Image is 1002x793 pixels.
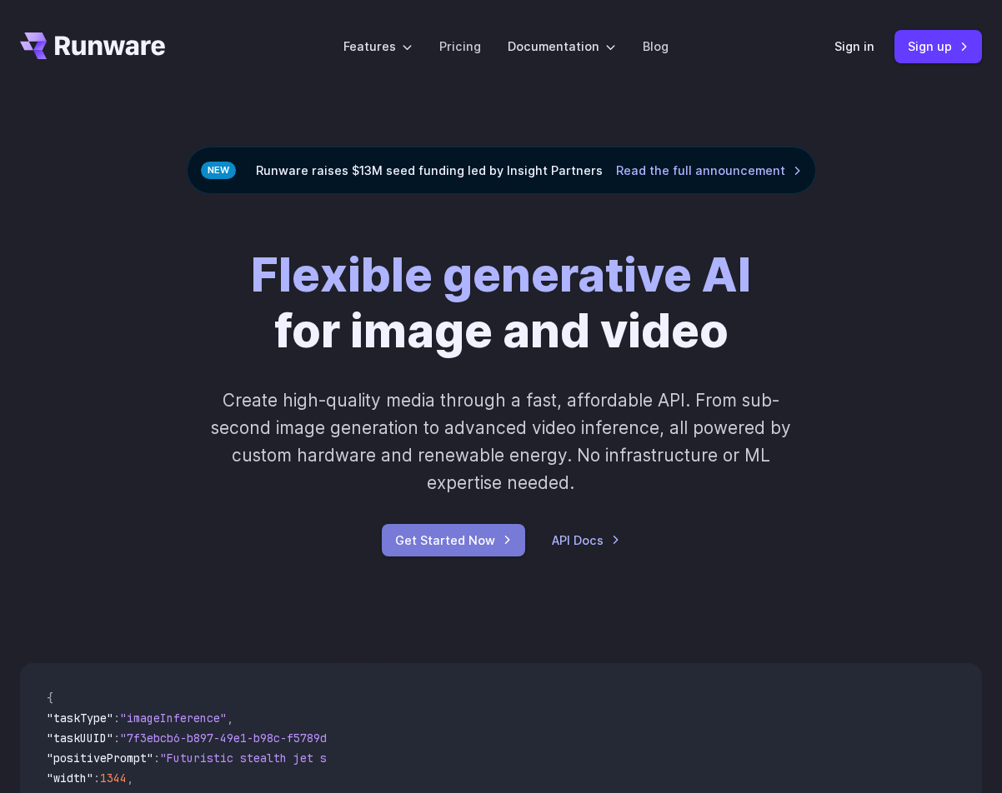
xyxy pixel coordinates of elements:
[113,711,120,726] span: :
[251,247,751,303] strong: Flexible generative AI
[193,387,809,497] p: Create high-quality media through a fast, affordable API. From sub-second image generation to adv...
[343,37,413,56] label: Features
[160,751,767,766] span: "Futuristic stealth jet streaking through a neon-lit cityscape with glowing purple exhaust"
[127,771,133,786] span: ,
[616,161,802,180] a: Read the full announcement
[47,771,93,786] span: "width"
[643,37,669,56] a: Blog
[227,711,233,726] span: ,
[153,751,160,766] span: :
[47,711,113,726] span: "taskType"
[47,751,153,766] span: "positivePrompt"
[382,524,525,556] a: Get Started Now
[47,691,53,706] span: {
[20,32,165,59] a: Go to /
[508,37,616,56] label: Documentation
[251,247,751,360] h1: for image and video
[47,731,113,746] span: "taskUUID"
[120,711,227,726] span: "imageInference"
[187,147,816,194] div: Runware raises $13M seed funding led by Insight Partners
[120,731,373,746] span: "7f3ebcb6-b897-49e1-b98c-f5789d2d40d7"
[93,771,100,786] span: :
[834,37,874,56] a: Sign in
[113,731,120,746] span: :
[100,771,127,786] span: 1344
[894,30,982,62] a: Sign up
[439,37,481,56] a: Pricing
[552,531,620,550] a: API Docs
